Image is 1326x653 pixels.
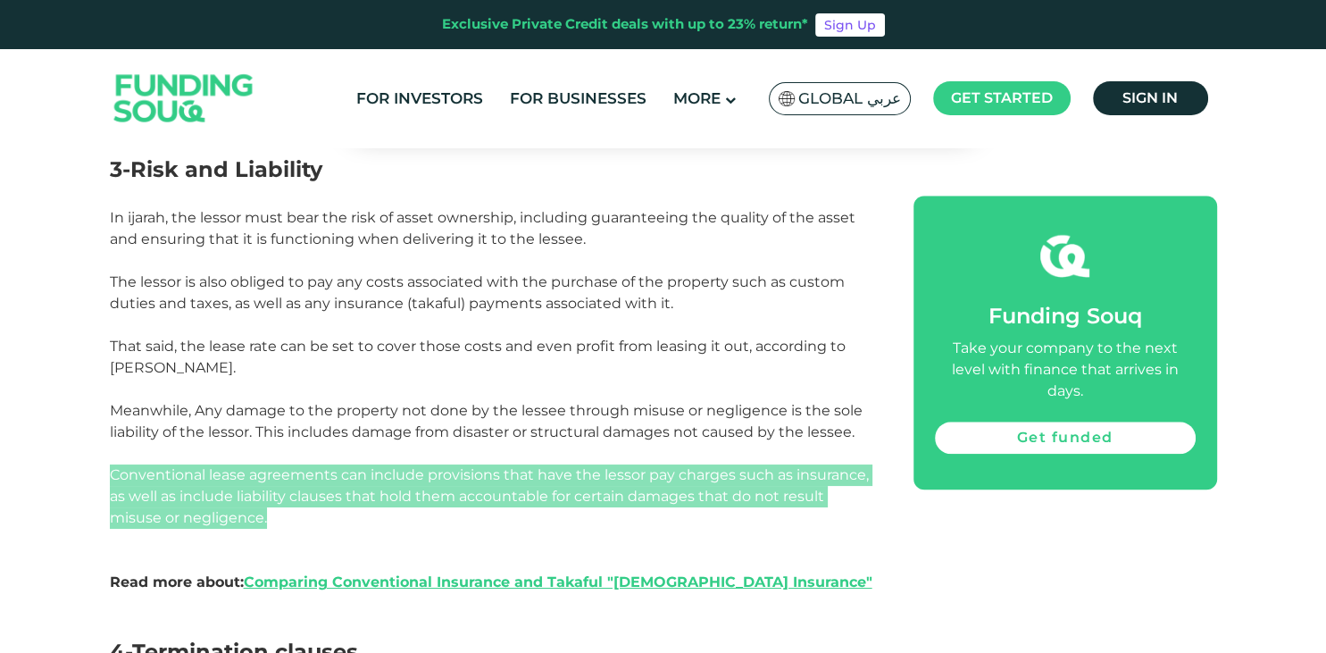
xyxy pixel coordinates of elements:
div: Exclusive Private Credit deals with up to 23% return* [442,14,808,35]
span: The lessor is also obliged to pay any costs associated with the purchase of the property such as ... [110,273,845,312]
span: Read more about: [110,573,872,590]
span: That said, the lease rate can be set to cover those costs and even profit from leasing it out, ac... [110,338,846,376]
a: Comparing Conventional Insurance and Takaful "[DEMOGRAPHIC_DATA] Insurance" [244,573,872,590]
span: 3-Risk and Liability [110,156,322,182]
span: More [673,89,721,107]
img: Logo [96,54,271,144]
a: Get funded [935,423,1196,455]
a: For Businesses [505,84,651,113]
span: Meanwhile, Any damage to the property not done by the lessee through misuse or negligence is the ... [110,402,863,440]
span: Get started [951,89,1053,106]
span: Sign in [1122,89,1178,106]
span: Conventional lease agreements can include provisions that have the lessor pay charges such as ins... [110,466,869,526]
a: Sign Up [815,13,885,37]
img: fsicon [1040,232,1089,281]
span: Funding Souq [988,304,1142,330]
a: Sign in [1093,81,1208,115]
span: Global عربي [798,88,901,109]
div: Take your company to the next level with finance that arrives in days. [935,339,1196,403]
span: In ijarah, the lessor must bear the risk of asset ownership, including guaranteeing the quality o... [110,209,855,247]
img: SA Flag [779,91,795,106]
a: For Investors [352,84,488,113]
